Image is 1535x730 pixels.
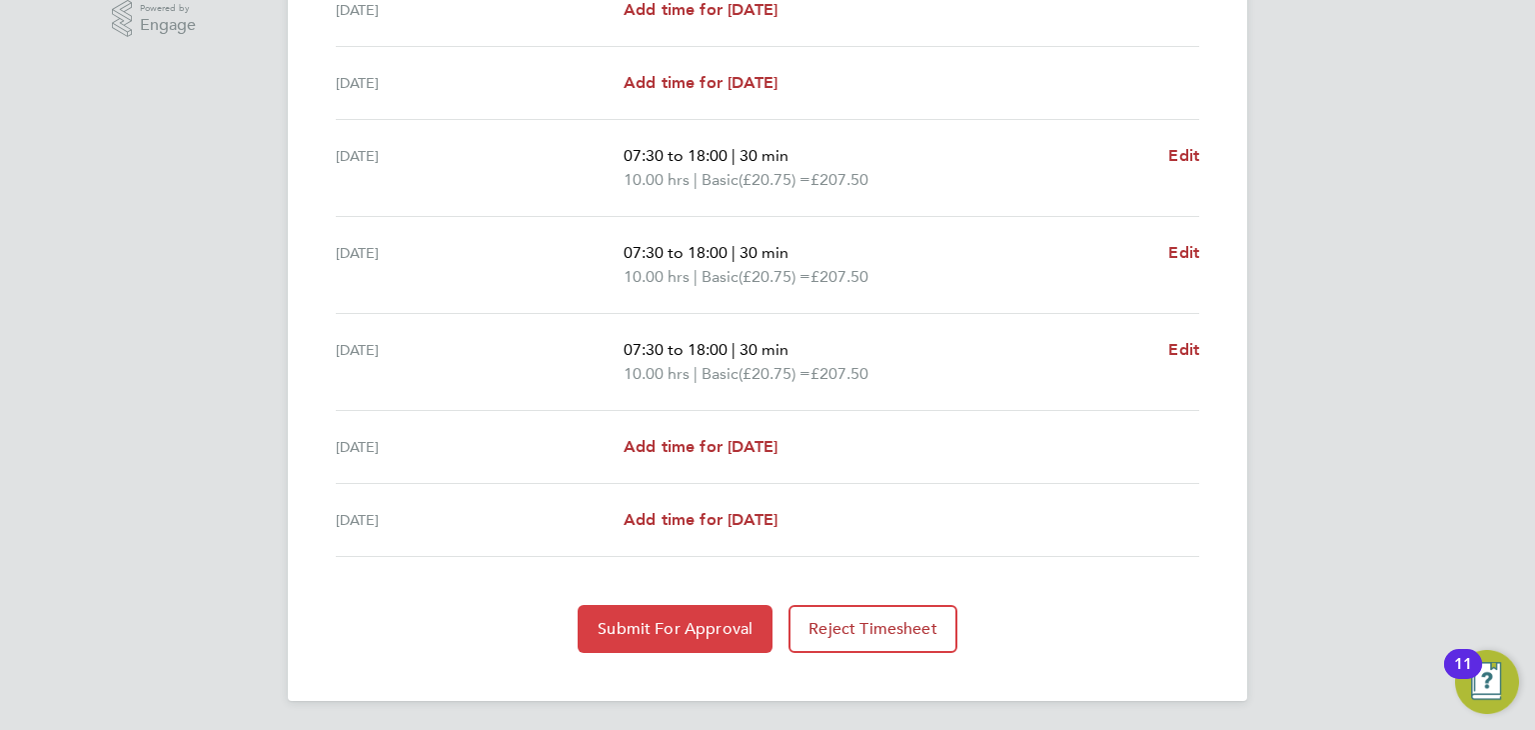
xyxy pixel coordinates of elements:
[624,170,690,189] span: 10.00 hrs
[810,170,868,189] span: £207.50
[624,146,728,165] span: 07:30 to 18:00
[739,267,810,286] span: (£20.75) =
[740,146,788,165] span: 30 min
[694,170,698,189] span: |
[336,338,624,386] div: [DATE]
[694,364,698,383] span: |
[598,619,753,639] span: Submit For Approval
[740,340,788,359] span: 30 min
[1455,650,1519,714] button: Open Resource Center, 11 new notifications
[1168,241,1199,265] a: Edit
[810,267,868,286] span: £207.50
[702,362,739,386] span: Basic
[1168,146,1199,165] span: Edit
[578,605,772,653] button: Submit For Approval
[336,144,624,192] div: [DATE]
[624,340,728,359] span: 07:30 to 18:00
[336,508,624,532] div: [DATE]
[702,168,739,192] span: Basic
[1454,664,1472,690] div: 11
[624,510,777,529] span: Add time for [DATE]
[810,364,868,383] span: £207.50
[739,170,810,189] span: (£20.75) =
[624,267,690,286] span: 10.00 hrs
[702,265,739,289] span: Basic
[1168,243,1199,262] span: Edit
[140,17,196,34] span: Engage
[336,435,624,459] div: [DATE]
[624,508,777,532] a: Add time for [DATE]
[788,605,957,653] button: Reject Timesheet
[739,364,810,383] span: (£20.75) =
[624,435,777,459] a: Add time for [DATE]
[1168,338,1199,362] a: Edit
[732,340,736,359] span: |
[1168,144,1199,168] a: Edit
[808,619,937,639] span: Reject Timesheet
[732,146,736,165] span: |
[1168,340,1199,359] span: Edit
[624,243,728,262] span: 07:30 to 18:00
[624,364,690,383] span: 10.00 hrs
[624,437,777,456] span: Add time for [DATE]
[740,243,788,262] span: 30 min
[694,267,698,286] span: |
[336,71,624,95] div: [DATE]
[336,241,624,289] div: [DATE]
[624,73,777,92] span: Add time for [DATE]
[624,71,777,95] a: Add time for [DATE]
[732,243,736,262] span: |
